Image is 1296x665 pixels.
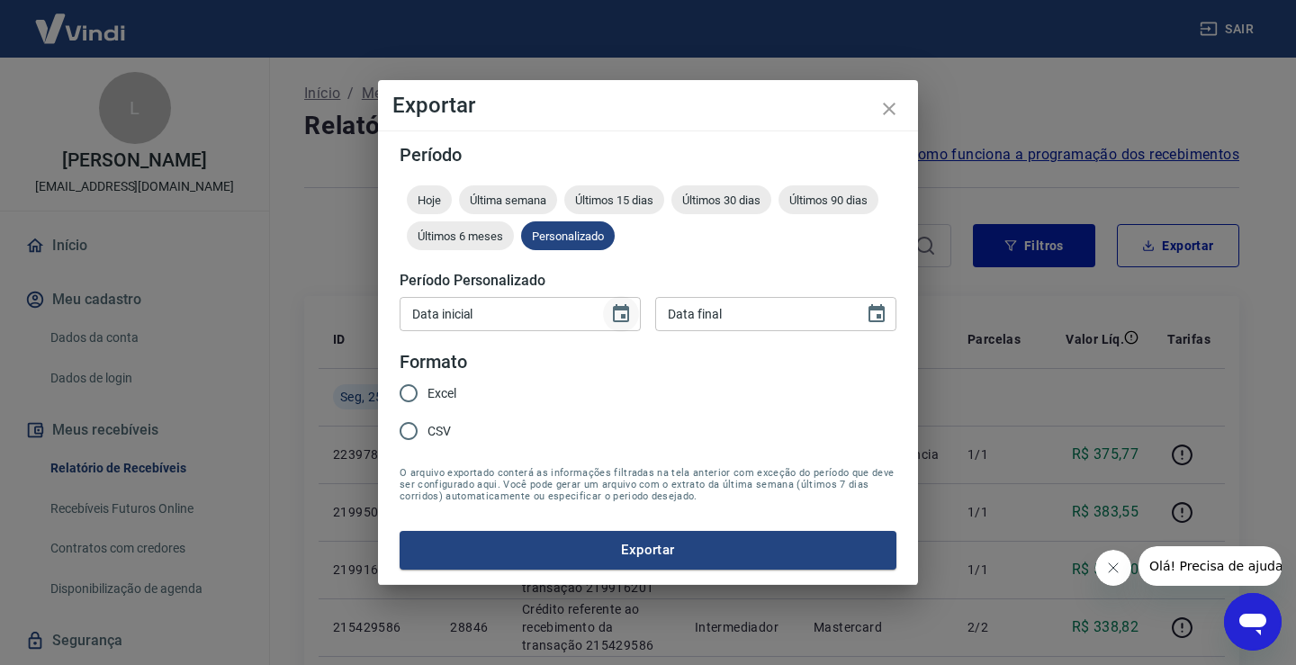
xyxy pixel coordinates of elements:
div: Últimos 6 meses [407,221,514,250]
div: Hoje [407,185,452,214]
legend: Formato [400,349,467,375]
button: close [868,87,911,130]
iframe: Botão para abrir a janela de mensagens [1224,593,1282,651]
input: DD/MM/YYYY [655,297,851,330]
iframe: Fechar mensagem [1095,550,1131,586]
span: Personalizado [521,229,615,243]
span: Olá! Precisa de ajuda? [11,13,151,27]
span: Últimos 30 dias [671,193,771,207]
button: Exportar [400,531,896,569]
button: Choose date [603,296,639,332]
iframe: Mensagem da empresa [1138,546,1282,586]
span: Última semana [459,193,557,207]
span: Últimos 15 dias [564,193,664,207]
span: Hoje [407,193,452,207]
div: Últimos 15 dias [564,185,664,214]
div: Personalizado [521,221,615,250]
span: O arquivo exportado conterá as informações filtradas na tela anterior com exceção do período que ... [400,467,896,502]
h5: Período Personalizado [400,272,896,290]
button: Choose date [859,296,895,332]
h5: Período [400,146,896,164]
span: Últimos 6 meses [407,229,514,243]
input: DD/MM/YYYY [400,297,596,330]
div: Última semana [459,185,557,214]
span: CSV [427,422,451,441]
span: Últimos 90 dias [778,193,878,207]
span: Excel [427,384,456,403]
div: Últimos 90 dias [778,185,878,214]
h4: Exportar [392,94,904,116]
div: Últimos 30 dias [671,185,771,214]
